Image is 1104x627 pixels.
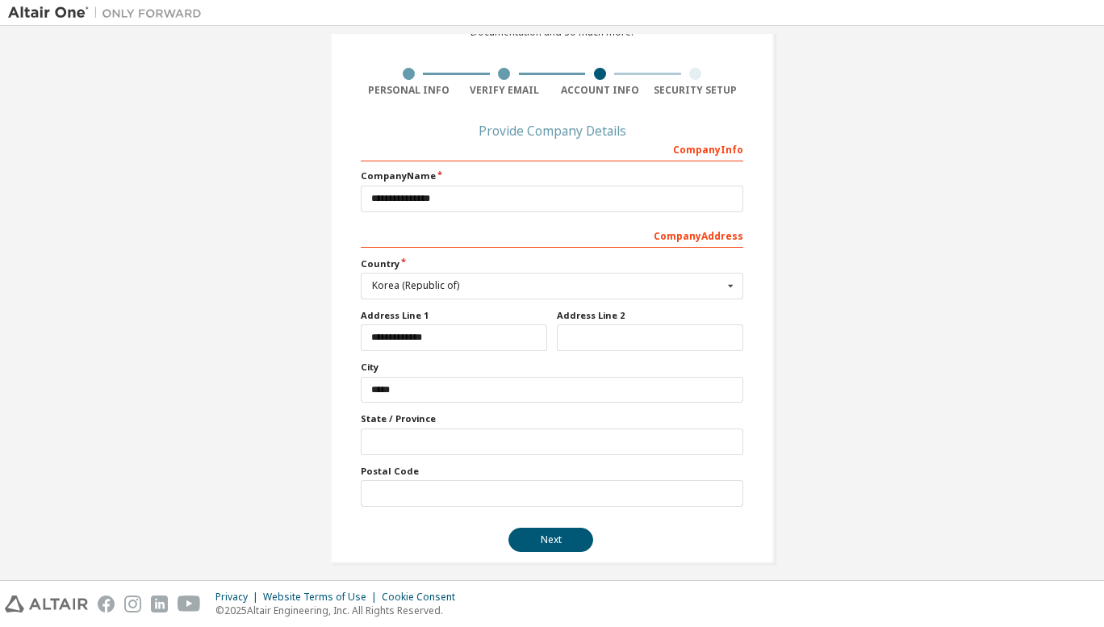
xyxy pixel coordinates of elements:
[557,309,743,322] label: Address Line 2
[361,361,743,374] label: City
[263,591,382,604] div: Website Terms of Use
[361,136,743,161] div: Company Info
[361,465,743,478] label: Postal Code
[98,596,115,612] img: facebook.svg
[8,5,210,21] img: Altair One
[215,604,465,617] p: © 2025 Altair Engineering, Inc. All Rights Reserved.
[178,596,201,612] img: youtube.svg
[361,84,457,97] div: Personal Info
[508,528,593,552] button: Next
[382,591,465,604] div: Cookie Consent
[361,126,743,136] div: Provide Company Details
[648,84,744,97] div: Security Setup
[361,222,743,248] div: Company Address
[372,281,723,291] div: Korea (Republic of)
[552,84,648,97] div: Account Info
[5,596,88,612] img: altair_logo.svg
[361,257,743,270] label: Country
[361,412,743,425] label: State / Province
[124,596,141,612] img: instagram.svg
[361,169,743,182] label: Company Name
[151,596,168,612] img: linkedin.svg
[457,84,553,97] div: Verify Email
[215,591,263,604] div: Privacy
[361,309,547,322] label: Address Line 1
